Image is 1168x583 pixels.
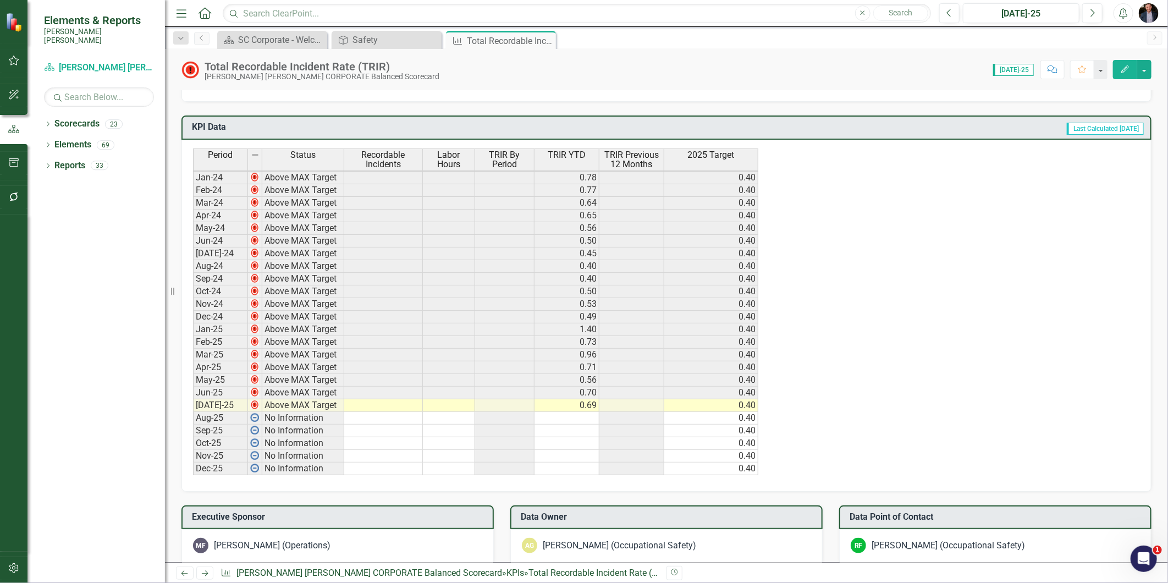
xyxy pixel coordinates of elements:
[262,235,344,248] td: Above MAX Target
[181,61,199,79] img: Above MAX Target
[664,336,758,349] td: 0.40
[1131,546,1157,572] iframe: Intercom live chat
[535,349,599,361] td: 0.96
[262,374,344,387] td: Above MAX Target
[44,62,154,74] a: [PERSON_NAME] [PERSON_NAME] CORPORATE Balanced Scorecard
[250,451,259,460] img: wPkqUstsMhMTgAAAABJRU5ErkJggg==
[238,33,324,47] div: SC Corporate - Welcome to ClearPoint
[193,222,248,235] td: May-24
[250,324,259,333] img: 2Q==
[262,399,344,412] td: Above MAX Target
[250,350,259,359] img: 2Q==
[664,171,758,184] td: 0.40
[193,450,248,463] td: Nov-25
[872,540,1025,552] div: [PERSON_NAME] (Occupational Safety)
[192,512,487,522] h3: Executive Sponsor
[193,361,248,374] td: Apr-25
[193,248,248,260] td: [DATE]-24
[193,298,248,311] td: Nov-24
[193,387,248,399] td: Jun-25
[250,312,259,321] img: 2Q==
[223,4,931,23] input: Search ClearPoint...
[664,273,758,285] td: 0.40
[193,538,208,553] div: MF
[262,298,344,311] td: Above MAX Target
[250,337,259,346] img: 2Q==
[250,261,259,270] img: 2Q==
[193,197,248,210] td: Mar-24
[290,150,316,160] span: Status
[334,33,439,47] a: Safety
[535,285,599,298] td: 0.50
[535,374,599,387] td: 0.56
[193,235,248,248] td: Jun-24
[250,185,259,194] img: 2Q==
[193,412,248,425] td: Aug-25
[236,568,502,578] a: [PERSON_NAME] [PERSON_NAME] CORPORATE Balanced Scorecard
[250,236,259,245] img: 2Q==
[91,161,108,170] div: 33
[44,87,154,107] input: Search Below...
[262,311,344,323] td: Above MAX Target
[967,7,1076,20] div: [DATE]-25
[262,336,344,349] td: Above MAX Target
[251,151,260,159] img: 8DAGhfEEPCf229AAAAAElFTkSuQmCC
[193,285,248,298] td: Oct-24
[193,184,248,197] td: Feb-24
[535,171,599,184] td: 0.78
[250,362,259,371] img: 2Q==
[535,336,599,349] td: 0.73
[192,122,482,132] h3: KPI Data
[664,260,758,273] td: 0.40
[205,61,439,73] div: Total Recordable Incident Rate (TRIR)
[250,287,259,295] img: 2Q==
[535,184,599,197] td: 0.77
[535,235,599,248] td: 0.50
[250,173,259,182] img: 2Q==
[664,412,758,425] td: 0.40
[664,210,758,222] td: 0.40
[535,387,599,399] td: 0.70
[193,349,248,361] td: Mar-25
[262,260,344,273] td: Above MAX Target
[54,139,91,151] a: Elements
[602,150,662,169] span: TRIR Previous 12 Months
[850,512,1145,522] h3: Data Point of Contact
[220,33,324,47] a: SC Corporate - Welcome to ClearPoint
[535,323,599,336] td: 1.40
[664,235,758,248] td: 0.40
[535,273,599,285] td: 0.40
[262,285,344,298] td: Above MAX Target
[250,274,259,283] img: 2Q==
[664,361,758,374] td: 0.40
[851,538,866,553] div: RF
[352,33,439,47] div: Safety
[262,323,344,336] td: Above MAX Target
[664,425,758,437] td: 0.40
[664,222,758,235] td: 0.40
[467,34,553,48] div: Total Recordable Incident Rate (TRIR)
[250,413,259,422] img: wPkqUstsMhMTgAAAABJRU5ErkJggg==
[221,567,658,580] div: » »
[664,374,758,387] td: 0.40
[664,248,758,260] td: 0.40
[262,387,344,399] td: Above MAX Target
[262,273,344,285] td: Above MAX Target
[1139,3,1159,23] img: Chris Amodeo
[425,150,472,169] span: Labor Hours
[193,336,248,349] td: Feb-25
[664,387,758,399] td: 0.40
[664,184,758,197] td: 0.40
[250,375,259,384] img: 2Q==
[105,119,123,129] div: 23
[664,298,758,311] td: 0.40
[262,171,344,184] td: Above MAX Target
[873,5,928,21] button: Search
[262,210,344,222] td: Above MAX Target
[97,140,114,150] div: 69
[193,374,248,387] td: May-25
[250,211,259,219] img: 2Q==
[535,298,599,311] td: 0.53
[535,248,599,260] td: 0.45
